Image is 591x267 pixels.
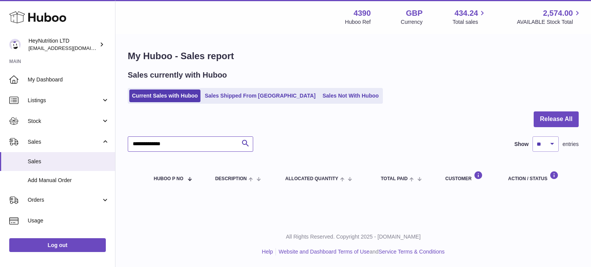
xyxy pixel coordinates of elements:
span: Add Manual Order [28,177,109,184]
li: and [276,248,444,255]
label: Show [514,141,529,148]
span: 2,574.00 [543,8,573,18]
div: Currency [401,18,423,26]
span: 434.24 [454,8,478,18]
p: All Rights Reserved. Copyright 2025 - [DOMAIN_NAME] [122,233,585,240]
a: 2,574.00 AVAILABLE Stock Total [517,8,582,26]
span: Sales [28,158,109,165]
span: Usage [28,217,109,224]
img: info@heynutrition.com [9,39,21,50]
div: Action / Status [508,171,571,181]
span: Listings [28,97,101,104]
a: Log out [9,238,106,252]
a: Sales Not With Huboo [320,90,381,102]
button: Release All [534,111,579,127]
span: Huboo P no [154,176,184,181]
span: entries [563,141,579,148]
div: Huboo Ref [345,18,371,26]
span: Stock [28,118,101,125]
span: [EMAIL_ADDRESS][DOMAIN_NAME] [28,45,113,51]
a: Help [262,249,273,255]
span: My Dashboard [28,76,109,83]
div: HeyNutrition LTD [28,37,98,52]
a: Sales Shipped From [GEOGRAPHIC_DATA] [202,90,318,102]
strong: 4390 [354,8,371,18]
a: Current Sales with Huboo [129,90,200,102]
span: Description [215,176,247,181]
strong: GBP [406,8,422,18]
span: AVAILABLE Stock Total [517,18,582,26]
div: Customer [445,171,492,181]
h2: Sales currently with Huboo [128,70,227,80]
span: ALLOCATED Quantity [285,176,338,181]
span: Total sales [452,18,487,26]
h1: My Huboo - Sales report [128,50,579,62]
span: Total paid [381,176,408,181]
span: Sales [28,138,101,146]
a: 434.24 Total sales [452,8,487,26]
span: Orders [28,196,101,204]
a: Website and Dashboard Terms of Use [279,249,369,255]
a: Service Terms & Conditions [379,249,445,255]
